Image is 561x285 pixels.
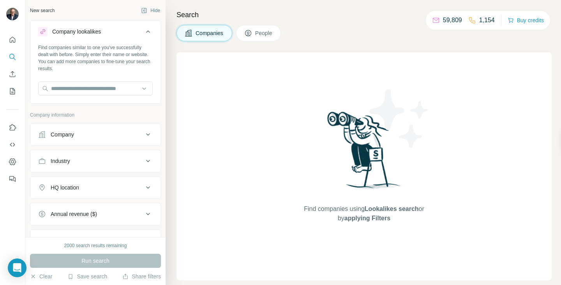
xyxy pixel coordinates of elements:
[64,242,127,249] div: 2000 search results remaining
[443,16,462,25] p: 59,809
[6,120,19,135] button: Use Surfe on LinkedIn
[255,29,273,37] span: People
[6,50,19,64] button: Search
[51,237,92,244] div: Employees (size)
[6,67,19,81] button: Enrich CSV
[6,84,19,98] button: My lists
[508,15,544,26] button: Buy credits
[30,112,161,119] p: Company information
[8,258,26,277] div: Open Intercom Messenger
[365,205,419,212] span: Lookalikes search
[51,157,70,165] div: Industry
[30,125,161,144] button: Company
[324,110,405,196] img: Surfe Illustration - Woman searching with binoculars
[344,215,390,221] span: applying Filters
[176,9,552,20] h4: Search
[30,7,55,14] div: New search
[6,138,19,152] button: Use Surfe API
[479,16,495,25] p: 1,154
[6,155,19,169] button: Dashboard
[30,273,52,280] button: Clear
[30,152,161,170] button: Industry
[67,273,107,280] button: Save search
[51,131,74,138] div: Company
[51,184,79,191] div: HQ location
[6,172,19,186] button: Feedback
[122,273,161,280] button: Share filters
[6,8,19,20] img: Avatar
[30,178,161,197] button: HQ location
[30,231,161,250] button: Employees (size)
[136,5,166,16] button: Hide
[364,83,434,154] img: Surfe Illustration - Stars
[30,22,161,44] button: Company lookalikes
[6,33,19,47] button: Quick start
[51,210,97,218] div: Annual revenue ($)
[30,205,161,223] button: Annual revenue ($)
[38,44,153,72] div: Find companies similar to one you've successfully dealt with before. Simply enter their name or w...
[196,29,224,37] span: Companies
[302,204,426,223] span: Find companies using or by
[52,28,101,35] div: Company lookalikes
